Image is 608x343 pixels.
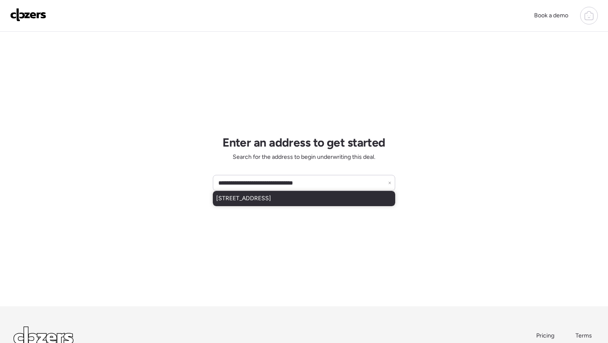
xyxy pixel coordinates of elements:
[575,332,594,340] a: Terms
[575,332,592,339] span: Terms
[10,8,46,22] img: Logo
[233,153,375,161] span: Search for the address to begin underwriting this deal.
[536,332,555,340] a: Pricing
[223,135,385,150] h1: Enter an address to get started
[216,194,271,203] span: [STREET_ADDRESS]
[534,12,568,19] span: Book a demo
[536,332,554,339] span: Pricing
